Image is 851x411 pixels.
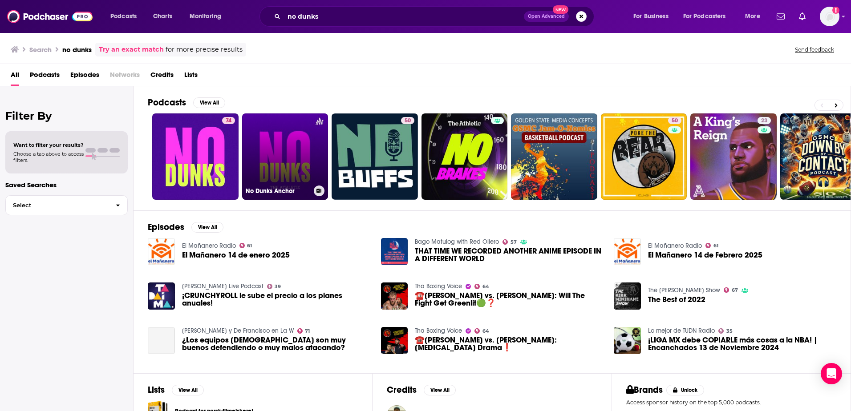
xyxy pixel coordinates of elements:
img: ¡CRUNCHYROLL le sube el precio a los planes anuales! [148,282,175,310]
a: Bago Matulog with Red Ollero [415,238,499,246]
img: ☎️Devin Haney vs. Brian Norman Jr.: Drug Test Drama❗️ [381,327,408,354]
a: El Mañanero 14 de Febrero 2025 [614,238,641,265]
h3: no dunks [62,45,92,54]
span: 61 [713,244,718,248]
a: PodcastsView All [148,97,225,108]
a: 50 [332,113,418,200]
span: THAT TIME WE RECORDED ANOTHER ANIME EPISODE IN A DIFFERENT WORLD [415,247,603,262]
a: Tha Boxing Voice [415,282,462,290]
svg: Add a profile image [832,7,839,14]
span: 39 [275,285,281,289]
a: Show notifications dropdown [773,9,788,24]
a: Podcasts [30,68,60,86]
span: ¿Los equipos [DEMOGRAPHIC_DATA] son muy buenos defendiendo o muy malos atacando? [182,336,370,351]
h3: Search [29,45,52,54]
span: 67 [732,288,738,292]
a: Show notifications dropdown [795,9,809,24]
a: 61 [239,243,252,248]
a: 39 [267,284,281,289]
a: 64 [474,328,489,334]
span: New [553,5,569,14]
a: Charts [147,9,178,24]
a: 74 [222,117,235,124]
h2: Filter By [5,109,128,122]
span: Want to filter your results? [13,142,84,148]
h2: Episodes [148,222,184,233]
button: open menu [627,9,680,24]
a: All [11,68,19,86]
img: El Mañanero 14 de enero 2025 [148,238,175,265]
span: Open Advanced [528,14,565,19]
span: 57 [511,240,517,244]
a: 50 [601,113,687,200]
a: Lists [184,68,198,86]
a: ☎️Gervonta Davis vs. Jake Paul: Will The Fight Get Greenlit🟢❓ [381,282,408,310]
span: El Mañanero 14 de Febrero 2025 [648,251,762,259]
span: More [745,10,760,23]
button: Send feedback [792,46,837,53]
button: View All [424,385,456,395]
img: THAT TIME WE RECORDED ANOTHER ANIME EPISODE IN A DIFFERENT WORLD [381,238,408,265]
span: The Best of 2022 [648,296,705,303]
span: 71 [305,329,310,333]
a: The Kirk Minihane Show [648,286,720,294]
span: Podcasts [110,10,137,23]
button: View All [191,222,223,233]
a: ListsView All [148,384,204,395]
span: For Podcasters [683,10,726,23]
a: 57 [502,239,517,245]
p: Access sponsor history on the top 5,000 podcasts. [626,399,836,406]
a: The Best of 2022 [614,282,641,310]
button: View All [172,385,204,395]
button: Select [5,195,128,215]
a: Peláez y De Francisco en La W [182,327,294,334]
span: 35 [726,329,733,333]
h2: Brands [626,384,663,395]
img: ¡LIGA MX debe COPIARLE más cosas a la NBA! | Encanchados 13 de Noviembre 2024 [614,327,641,354]
a: EpisodesView All [148,222,223,233]
button: Show profile menu [820,7,839,26]
p: Saved Searches [5,181,128,189]
button: open menu [739,9,771,24]
span: for more precise results [166,44,243,55]
button: open menu [104,9,148,24]
img: User Profile [820,7,839,26]
span: Select [6,202,109,208]
span: 50 [672,117,678,125]
span: ☎️[PERSON_NAME] vs. [PERSON_NAME]: Will The Fight Get Greenlit🟢❓ [415,292,603,307]
span: Networks [110,68,140,86]
span: El Mañanero 14 de enero 2025 [182,251,290,259]
a: ¡LIGA MX debe COPIARLE más cosas a la NBA! | Encanchados 13 de Noviembre 2024 [648,336,836,351]
span: 61 [247,244,252,248]
a: ¿Los equipos colombianos son muy buenos defendiendo o muy malos atacando? [182,336,370,351]
a: El Mañanero Radio [648,242,702,250]
h2: Podcasts [148,97,186,108]
a: Credits [150,68,174,86]
a: ¡CRUNCHYROLL le sube el precio a los planes anuales! [182,292,370,307]
a: 23 [690,113,777,200]
img: Podchaser - Follow, Share and Rate Podcasts [7,8,93,25]
a: 23 [758,117,771,124]
span: 50 [405,117,411,125]
span: Monitoring [190,10,221,23]
span: Charts [153,10,172,23]
h2: Credits [387,384,417,395]
a: 71 [297,328,310,334]
h3: No Dunks Anchor [246,187,310,195]
span: 64 [482,329,489,333]
button: open menu [677,9,739,24]
a: 74 [152,113,239,200]
button: open menu [183,9,233,24]
span: ☎️[PERSON_NAME] vs. [PERSON_NAME]: [MEDICAL_DATA] Drama❗️ [415,336,603,351]
span: 23 [761,117,767,125]
button: Unlock [666,385,704,395]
